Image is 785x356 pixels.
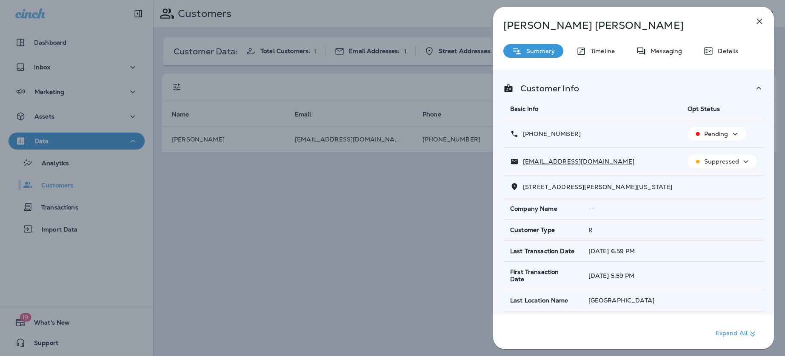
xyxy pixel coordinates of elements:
p: Customer Info [514,85,579,92]
p: Timeline [586,48,615,54]
span: Company Name [510,205,557,212]
p: Details [714,48,738,54]
p: [PHONE_NUMBER] [519,130,581,137]
span: R [588,226,593,234]
p: [PERSON_NAME] [PERSON_NAME] [503,20,736,31]
p: Pending [704,130,728,137]
span: First Transaction Date [510,268,575,283]
p: Suppressed [704,158,739,165]
p: Summary [522,48,555,54]
span: Customer Type [510,226,555,234]
p: Messaging [646,48,682,54]
span: Last Transaction Date [510,248,574,255]
button: Expand All [712,326,761,342]
button: Suppressed [688,155,757,168]
span: [DATE] 6:59 PM [588,247,635,255]
p: [EMAIL_ADDRESS][DOMAIN_NAME] [519,158,634,165]
span: Last Location Name [510,297,568,304]
span: [GEOGRAPHIC_DATA] [588,297,654,304]
span: -- [588,205,594,212]
p: Expand All [716,329,758,339]
span: [DATE] 5:59 PM [588,272,635,280]
button: Pending [688,127,746,141]
span: Basic Info [510,105,538,113]
span: Opt Status [688,105,720,113]
span: [STREET_ADDRESS][PERSON_NAME][US_STATE] [523,183,672,191]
